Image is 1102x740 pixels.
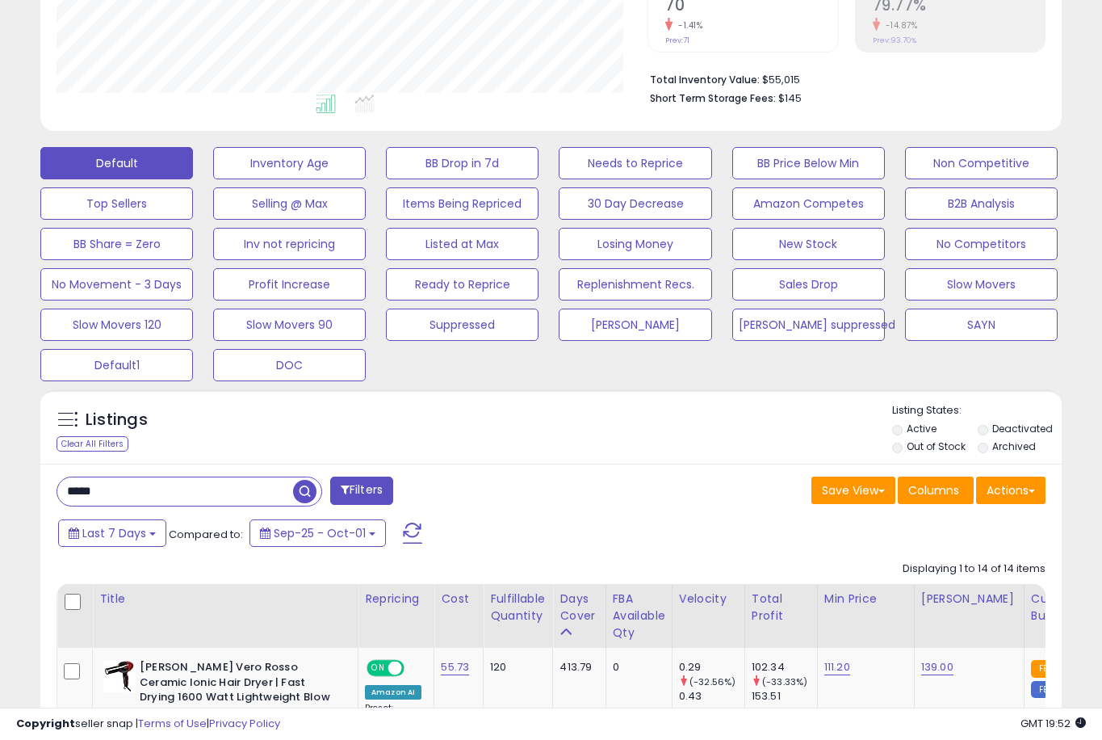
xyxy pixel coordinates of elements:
h5: Listings [86,409,148,431]
small: (-33.33%) [762,675,807,688]
div: 153.51 [752,689,817,704]
div: seller snap | | [16,717,280,732]
button: No Competitors [905,228,1058,260]
button: DOC [213,349,366,381]
button: BB Price Below Min [732,147,885,179]
li: $55,015 [650,69,1033,88]
small: (-32.56%) [689,675,735,688]
span: Columns [908,482,959,498]
a: 111.20 [824,659,850,675]
div: 120 [490,660,540,675]
button: Filters [330,477,393,505]
button: Save View [811,477,895,504]
label: Archived [992,439,1036,453]
small: Prev: 71 [665,36,689,45]
b: Short Term Storage Fees: [650,91,776,105]
a: 139.00 [921,659,953,675]
button: Slow Movers [905,268,1058,301]
div: Min Price [824,591,907,608]
div: Title [99,591,351,608]
p: Listing States: [892,403,1062,418]
button: Replenishment Recs. [559,268,711,301]
button: Profit Increase [213,268,366,301]
button: New Stock [732,228,885,260]
label: Out of Stock [907,439,966,453]
button: Slow Movers 90 [213,309,366,341]
div: Velocity [679,591,738,608]
button: Ready to Reprice [386,268,538,301]
div: Total Profit [752,591,811,624]
button: Suppressed [386,309,538,341]
span: ON [368,662,388,675]
button: [PERSON_NAME] [559,309,711,341]
small: FBM [1031,681,1062,698]
button: Slow Movers 120 [40,309,193,341]
button: SAYN [905,309,1058,341]
button: Inventory Age [213,147,366,179]
button: Inv not repricing [213,228,366,260]
div: 0 [613,660,660,675]
div: Repricing [365,591,427,608]
span: OFF [402,662,428,675]
button: Selling @ Max [213,187,366,220]
span: Last 7 Days [82,525,146,541]
div: Clear All Filters [57,436,128,452]
button: Default1 [40,349,193,381]
span: Sep-25 - Oct-01 [274,525,366,541]
b: Total Inventory Value: [650,73,760,86]
div: Cost [441,591,476,608]
div: Displaying 1 to 14 of 14 items [903,561,1045,577]
button: Items Being Repriced [386,187,538,220]
button: Sales Drop [732,268,885,301]
div: 102.34 [752,660,817,675]
div: [PERSON_NAME] [921,591,1017,608]
span: Compared to: [169,527,243,542]
div: Fulfillable Quantity [490,591,546,624]
small: -1.41% [673,19,702,32]
button: Losing Money [559,228,711,260]
small: Prev: 93.70% [873,36,916,45]
button: Non Competitive [905,147,1058,179]
button: Top Sellers [40,187,193,220]
button: [PERSON_NAME] suppressed [732,309,885,341]
div: 413.79 [559,660,593,675]
div: 0.43 [679,689,744,704]
button: Needs to Reprice [559,147,711,179]
div: Days Cover [559,591,598,624]
button: No Movement - 3 Days [40,268,193,301]
div: FBA Available Qty [613,591,665,641]
button: Default [40,147,193,179]
button: Columns [898,477,974,504]
label: Active [907,422,936,435]
button: 30 Day Decrease [559,187,711,220]
button: Last 7 Days [58,519,166,547]
a: Privacy Policy [209,716,280,731]
a: Terms of Use [138,716,207,731]
img: 41CKa-C7P4L._SL40_.jpg [103,660,136,692]
button: BB Share = Zero [40,228,193,260]
a: 55.73 [441,659,469,675]
small: -14.87% [880,19,918,32]
div: 0.29 [679,660,744,675]
strong: Copyright [16,716,75,731]
button: B2B Analysis [905,187,1058,220]
label: Deactivated [992,422,1053,435]
div: Amazon AI [365,685,421,700]
button: Actions [976,477,1045,504]
button: Listed at Max [386,228,538,260]
button: Amazon Competes [732,187,885,220]
span: $145 [778,90,802,106]
span: 2025-10-9 19:52 GMT [1020,716,1086,731]
small: FBA [1031,660,1061,678]
button: Sep-25 - Oct-01 [249,519,386,547]
button: BB Drop in 7d [386,147,538,179]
